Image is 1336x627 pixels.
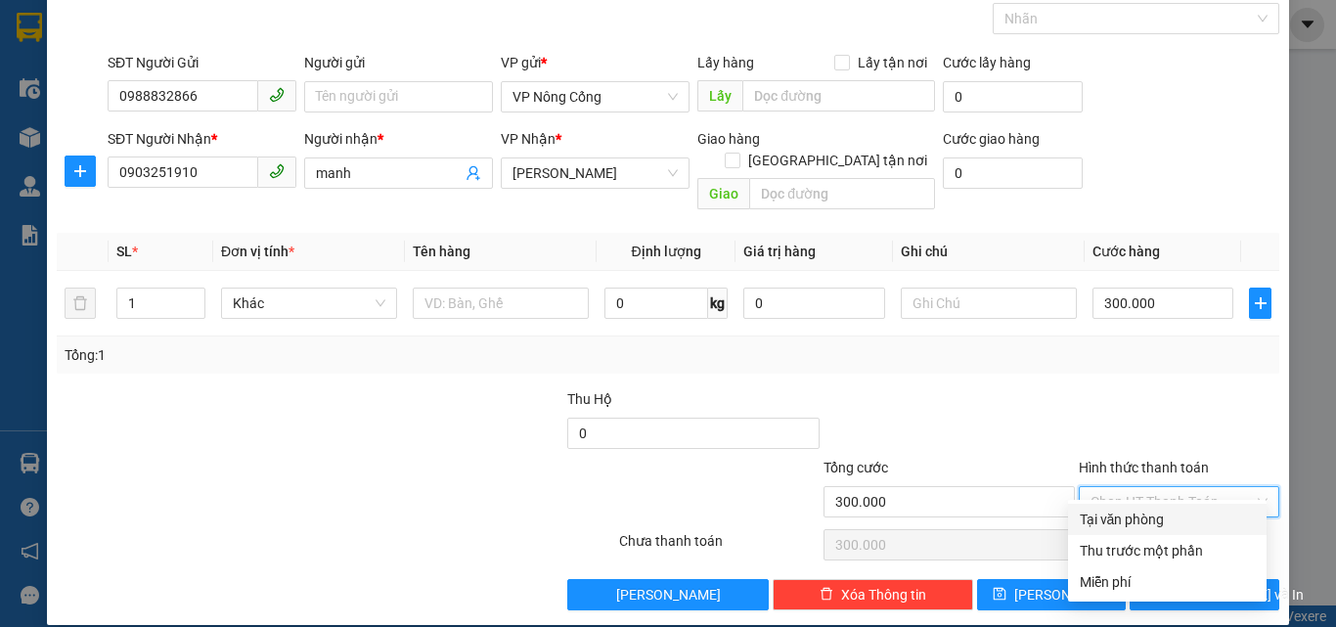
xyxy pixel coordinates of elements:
span: phone [269,163,285,179]
span: Tổng cước [824,460,888,475]
span: [GEOGRAPHIC_DATA] tận nơi [740,150,935,171]
button: plus [1249,288,1271,319]
span: Giao [697,178,749,209]
div: Miễn phí [1080,571,1255,593]
button: printer[PERSON_NAME] và In [1130,579,1279,610]
input: VD: Bàn, Ghế [413,288,589,319]
th: Ghi chú [893,233,1085,271]
label: Hình thức thanh toán [1079,460,1209,475]
div: Thu trước một phần [1080,540,1255,561]
span: save [993,587,1006,603]
label: Cước lấy hàng [943,55,1031,70]
span: delete [820,587,833,603]
span: VP Nhận [501,131,556,147]
input: Dọc đường [742,80,935,112]
div: SĐT Người Gửi [108,52,296,73]
span: plus [1250,295,1270,311]
button: delete [65,288,96,319]
span: Định lượng [631,244,700,259]
span: Lấy [697,80,742,112]
input: Cước lấy hàng [943,81,1083,112]
span: [PERSON_NAME] [1014,584,1119,605]
span: Xóa Thông tin [841,584,926,605]
span: user-add [466,165,481,181]
input: Ghi Chú [901,288,1077,319]
span: Cước hàng [1092,244,1160,259]
button: plus [65,156,96,187]
label: Cước giao hàng [943,131,1040,147]
input: 0 [743,288,884,319]
div: Tổng: 1 [65,344,517,366]
span: VP Nông Cống [512,82,678,112]
div: SĐT Người Nhận [108,128,296,150]
div: Tại văn phòng [1080,509,1255,530]
span: Đơn vị tính [221,244,294,259]
span: Tên hàng [413,244,470,259]
span: Giá trị hàng [743,244,816,259]
span: Thu Hộ [567,391,612,407]
button: deleteXóa Thông tin [773,579,973,610]
span: Mỹ Đình [512,158,678,188]
span: Khác [233,289,385,318]
input: Cước giao hàng [943,157,1083,189]
span: Lấy hàng [697,55,754,70]
span: kg [708,288,728,319]
span: Giao hàng [697,131,760,147]
div: Người nhận [304,128,493,150]
span: SL [116,244,132,259]
button: [PERSON_NAME] [567,579,768,610]
span: plus [66,163,95,179]
input: Dọc đường [749,178,935,209]
span: phone [269,87,285,103]
span: [PERSON_NAME] [616,584,721,605]
button: save[PERSON_NAME] [977,579,1127,610]
div: VP gửi [501,52,690,73]
span: Lấy tận nơi [850,52,935,73]
div: Người gửi [304,52,493,73]
div: Chưa thanh toán [617,530,822,564]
